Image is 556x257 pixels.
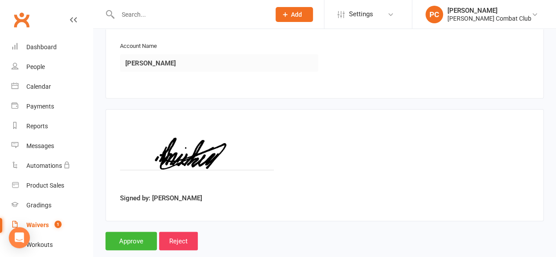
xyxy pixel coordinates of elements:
[11,9,33,31] a: Clubworx
[105,232,157,250] input: Approve
[120,124,274,190] img: image1755321436.png
[11,37,93,57] a: Dashboard
[447,14,531,22] div: [PERSON_NAME] Combat Club
[120,193,202,203] label: Signed by: [PERSON_NAME]
[26,43,57,51] div: Dashboard
[11,77,93,97] a: Calendar
[276,7,313,22] button: Add
[11,215,93,235] a: Waivers 1
[26,182,64,189] div: Product Sales
[26,142,54,149] div: Messages
[11,57,93,77] a: People
[349,4,373,24] span: Settings
[11,176,93,195] a: Product Sales
[11,97,93,116] a: Payments
[120,42,157,51] label: Account Name
[26,202,51,209] div: Gradings
[26,162,62,169] div: Automations
[26,221,49,228] div: Waivers
[159,232,198,250] input: Reject
[425,6,443,23] div: PC
[11,195,93,215] a: Gradings
[9,227,30,248] div: Open Intercom Messenger
[55,221,62,228] span: 1
[447,7,531,14] div: [PERSON_NAME]
[11,136,93,156] a: Messages
[26,63,45,70] div: People
[291,11,302,18] span: Add
[11,156,93,176] a: Automations
[26,83,51,90] div: Calendar
[115,8,264,21] input: Search...
[11,116,93,136] a: Reports
[26,241,53,248] div: Workouts
[26,103,54,110] div: Payments
[26,123,48,130] div: Reports
[11,235,93,255] a: Workouts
